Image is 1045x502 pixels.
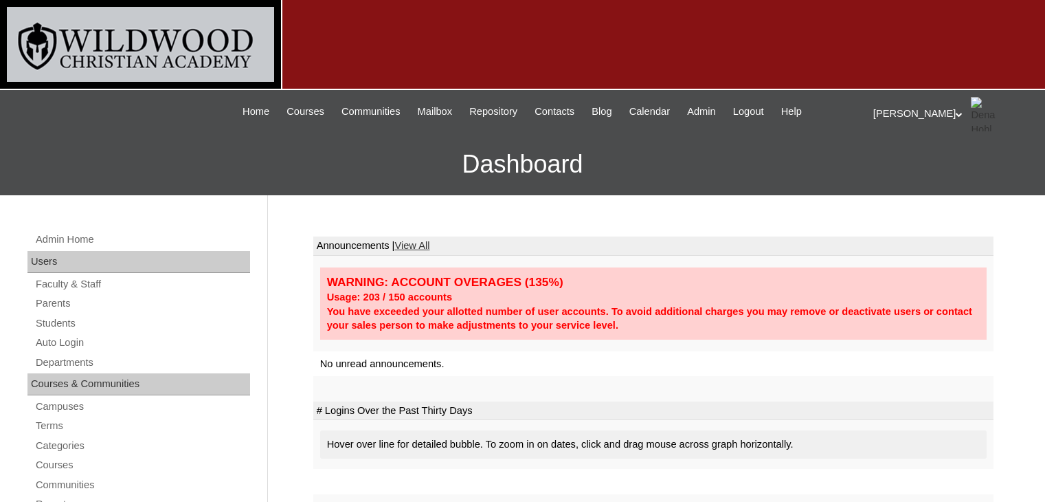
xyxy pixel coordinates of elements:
[286,104,324,120] span: Courses
[327,305,980,333] div: You have exceeded your allotted number of user accounts. To avoid additional charges you may remo...
[313,351,993,377] td: No unread announcements.
[726,104,771,120] a: Logout
[418,104,453,120] span: Mailbox
[873,97,1031,131] div: [PERSON_NAME]
[327,274,980,290] div: WARNING: ACCOUNT OVERAGES (135%)
[34,354,250,371] a: Departments
[469,104,517,120] span: Repository
[313,237,993,256] td: Announcements |
[320,430,987,459] div: Hover over line for detailed bubble. To zoom in on dates, click and drag mouse across graph horiz...
[243,104,269,120] span: Home
[7,133,1038,195] h3: Dashboard
[535,104,574,120] span: Contacts
[34,315,250,332] a: Students
[585,104,618,120] a: Blog
[687,104,716,120] span: Admin
[629,104,670,120] span: Calendar
[236,104,276,120] a: Home
[34,417,250,435] a: Terms
[733,104,764,120] span: Logout
[528,104,581,120] a: Contacts
[34,334,250,351] a: Auto Login
[34,231,250,248] a: Admin Home
[7,7,274,82] img: logo-white.png
[680,104,723,120] a: Admin
[313,402,993,421] td: # Logins Over the Past Thirty Days
[327,292,452,303] strong: Usage: 203 / 150 accounts
[462,104,524,120] a: Repository
[34,276,250,293] a: Faculty & Staff
[34,457,250,474] a: Courses
[774,104,809,120] a: Help
[27,251,250,273] div: Users
[971,97,1005,131] img: Dena Hohl
[622,104,677,120] a: Calendar
[34,295,250,312] a: Parents
[592,104,611,120] span: Blog
[34,437,250,455] a: Categories
[27,373,250,395] div: Courses & Communities
[34,477,250,494] a: Communities
[394,240,429,251] a: View All
[280,104,331,120] a: Courses
[411,104,460,120] a: Mailbox
[34,398,250,415] a: Campuses
[781,104,802,120] span: Help
[335,104,407,120] a: Communities
[341,104,401,120] span: Communities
